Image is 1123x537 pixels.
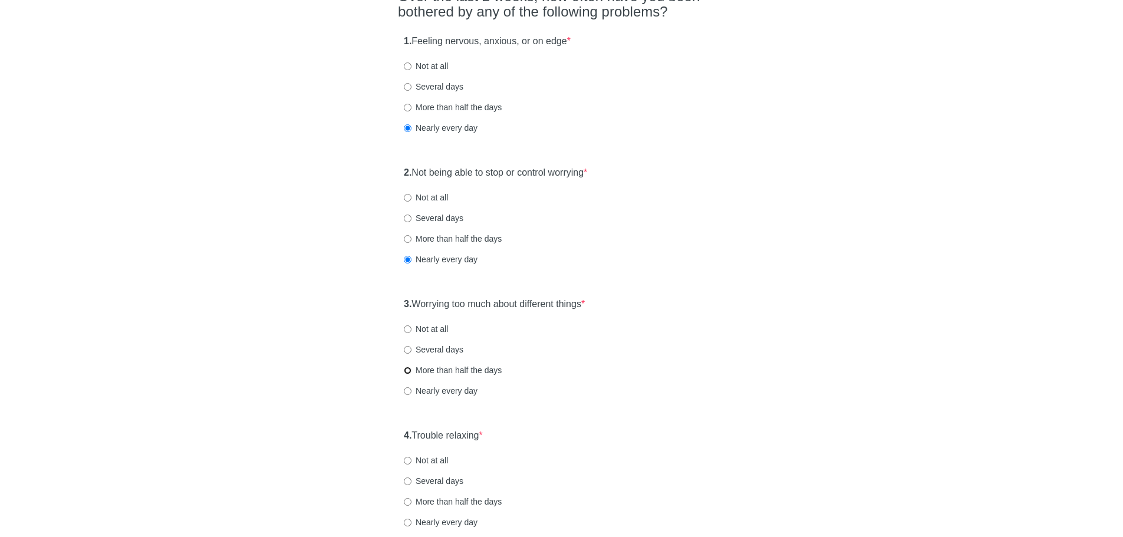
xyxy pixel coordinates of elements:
[404,496,502,508] label: More than half the days
[404,346,411,354] input: Several days
[404,475,463,487] label: Several days
[404,364,502,376] label: More than half the days
[404,81,463,93] label: Several days
[404,60,448,72] label: Not at all
[404,212,463,224] label: Several days
[404,122,477,134] label: Nearly every day
[404,62,411,70] input: Not at all
[404,167,411,177] strong: 2.
[404,430,411,440] strong: 4.
[404,477,411,485] input: Several days
[404,454,448,466] label: Not at all
[404,387,411,395] input: Nearly every day
[404,36,411,46] strong: 1.
[404,233,502,245] label: More than half the days
[404,192,448,203] label: Not at all
[404,235,411,243] input: More than half the days
[404,298,585,311] label: Worrying too much about different things
[404,429,483,443] label: Trouble relaxing
[404,215,411,222] input: Several days
[404,519,411,526] input: Nearly every day
[404,256,411,263] input: Nearly every day
[404,83,411,91] input: Several days
[404,385,477,397] label: Nearly every day
[404,299,411,309] strong: 3.
[404,35,571,48] label: Feeling nervous, anxious, or on edge
[404,253,477,265] label: Nearly every day
[404,166,587,180] label: Not being able to stop or control worrying
[404,344,463,355] label: Several days
[404,457,411,464] input: Not at all
[404,124,411,132] input: Nearly every day
[404,498,411,506] input: More than half the days
[404,104,411,111] input: More than half the days
[404,367,411,374] input: More than half the days
[404,194,411,202] input: Not at all
[404,325,411,333] input: Not at all
[404,516,477,528] label: Nearly every day
[404,323,448,335] label: Not at all
[404,101,502,113] label: More than half the days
